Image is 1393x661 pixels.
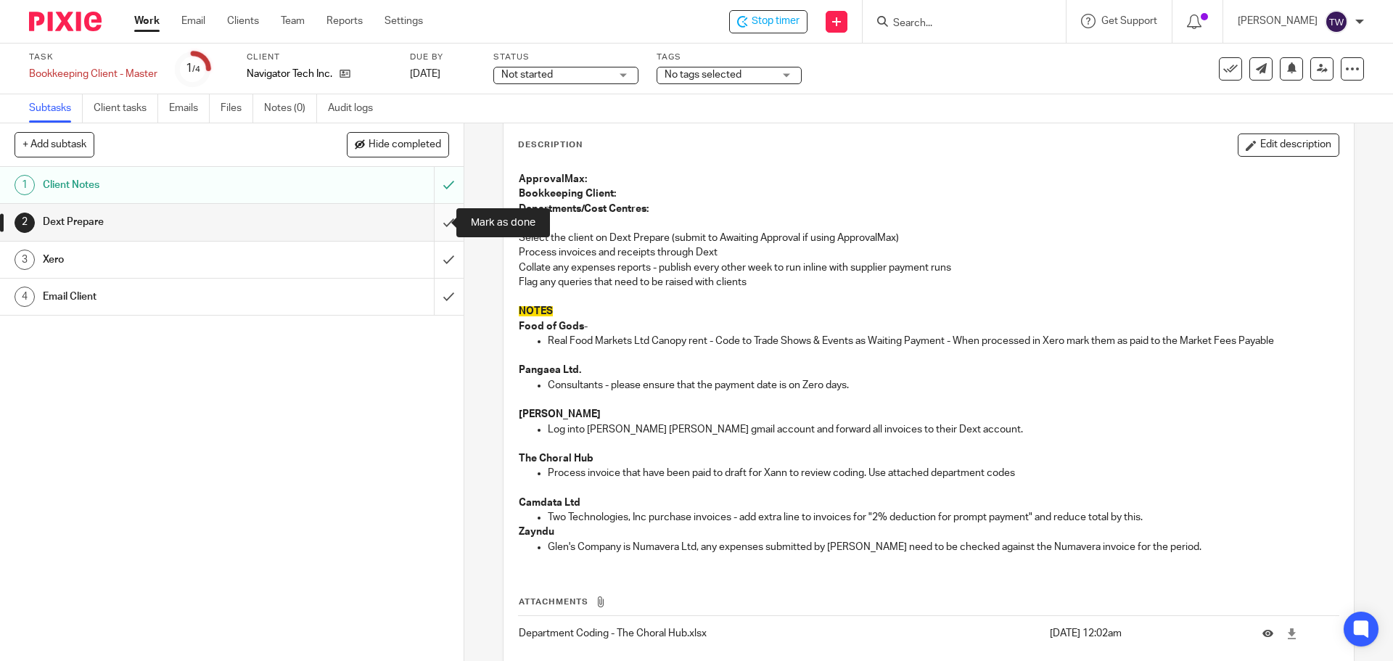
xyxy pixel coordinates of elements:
label: Task [29,52,157,63]
label: Client [247,52,392,63]
p: Real Food Markets Ltd Canopy rent - Code to Trade Shows & Events as Waiting Payment - When proces... [548,334,1338,348]
p: Consultants - please ensure that the payment date is on Zero days. [548,378,1338,393]
strong: Bookkeeping Client: [519,189,616,199]
p: Two Technologies, Inc purchase invoices - add extra line to invoices for "2% deduction for prompt... [548,510,1338,525]
img: svg%3E [1325,10,1348,33]
span: Stop timer [752,14,800,29]
strong: Food of Gods [519,321,584,332]
button: Edit description [1238,134,1339,157]
p: Process invoices and receipts through Dext [519,245,1338,260]
div: 4 [15,287,35,307]
strong: Zayndu [519,527,554,537]
small: /4 [192,65,200,73]
div: 3 [15,250,35,270]
div: Navigator Tech Inc. - Bookkeeping Client - Master [729,10,808,33]
a: Emails [169,94,210,123]
button: + Add subtask [15,132,94,157]
a: Reports [326,14,363,28]
a: Email [181,14,205,28]
span: NOTES [519,306,553,316]
p: [DATE] 12:02am [1050,626,1241,641]
button: Hide completed [347,132,449,157]
a: Files [221,94,253,123]
label: Status [493,52,638,63]
h1: Email Client [43,286,294,308]
p: Collate any expenses reports - publish every other week to run inline with supplier payment runs [519,260,1338,275]
div: 1 [186,60,200,77]
span: Hide completed [369,139,441,151]
p: Description [518,139,583,151]
a: Clients [227,14,259,28]
p: Log into [PERSON_NAME] [PERSON_NAME] gmail account and forward all invoices to their Dext account. [548,422,1338,437]
p: Navigator Tech Inc. [247,67,332,81]
p: Process invoice that have been paid to draft for Xann to review coding. Use attached department c... [548,466,1338,480]
img: Pixie [29,12,102,31]
strong: Camdata Ltd [519,498,580,508]
p: Select the client on Dext Prepare (submit to Awaiting Approval if using ApprovalMax) [519,231,1338,245]
input: Search [892,17,1022,30]
h1: Client Notes [43,174,294,196]
strong: Departments/Cost Centres: [519,204,649,214]
h1: Dext Prepare [43,211,294,233]
a: Download [1286,626,1297,641]
strong: [PERSON_NAME] [519,409,601,419]
strong: ApprovalMax: [519,174,587,184]
p: Flag any queries that need to be raised with clients [519,275,1338,290]
div: 1 [15,175,35,195]
a: Audit logs [328,94,384,123]
a: Subtasks [29,94,83,123]
span: Get Support [1101,16,1157,26]
span: Not started [501,70,553,80]
p: Glen's Company is Numavera Ltd, any expenses submitted by [PERSON_NAME] need to be checked agains... [548,540,1338,554]
label: Due by [410,52,475,63]
a: Work [134,14,160,28]
h1: Xero [43,249,294,271]
div: 2 [15,213,35,233]
span: Attachments [519,598,588,606]
span: No tags selected [665,70,741,80]
a: Team [281,14,305,28]
p: Department Coding - The Choral Hub.xlsx [519,626,1042,641]
a: Notes (0) [264,94,317,123]
a: Client tasks [94,94,158,123]
span: [DATE] [410,69,440,79]
label: Tags [657,52,802,63]
p: - [519,319,1338,334]
a: Settings [385,14,423,28]
strong: The Choral Hub [519,453,593,464]
p: [PERSON_NAME] [1238,14,1318,28]
div: Bookkeeping Client - Master [29,67,157,81]
strong: Pangaea Ltd. [519,365,581,375]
